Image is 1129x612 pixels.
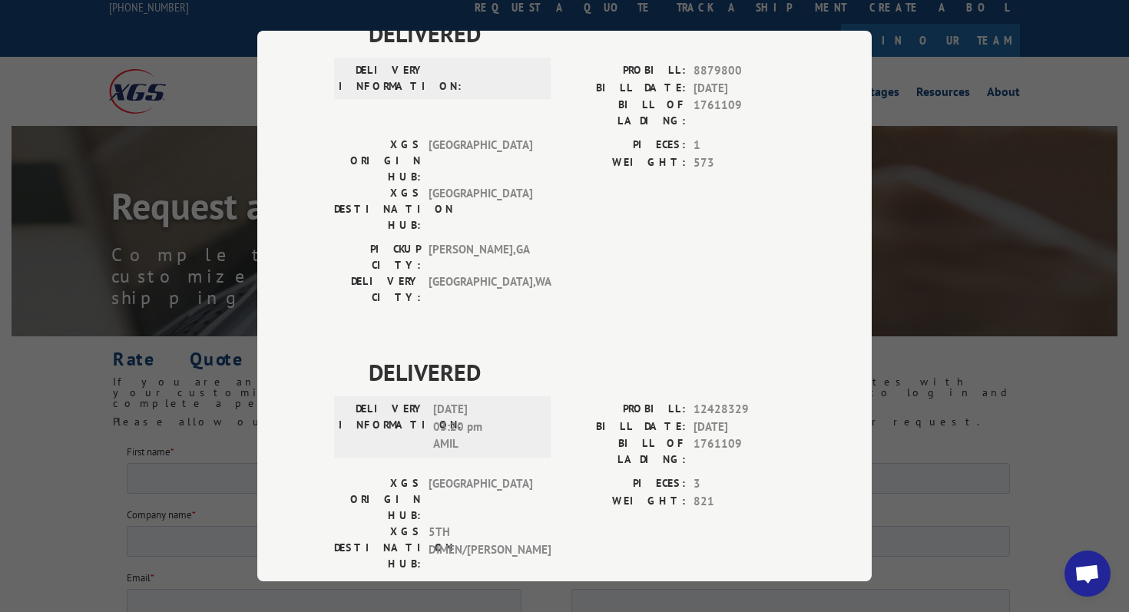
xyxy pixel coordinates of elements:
[694,62,795,80] span: 8879800
[18,309,58,322] span: Truckload
[694,401,795,418] span: 12428329
[339,401,425,453] label: DELIVERY INFORMATION:
[4,214,14,224] input: Contact by Email
[18,537,52,550] span: Drayage
[4,412,14,422] input: [GEOGRAPHIC_DATA]
[369,16,795,51] span: DELIVERED
[429,580,532,612] span: [PERSON_NAME] , GA
[4,288,14,298] input: LTL Shipping
[334,185,421,233] label: XGS DESTINATION HUB:
[4,329,14,339] input: Expedited Shipping
[18,516,144,529] span: LTL, Truckload & Warehousing
[694,475,795,493] span: 3
[4,537,14,547] input: Drayage
[433,401,537,453] span: [DATE] 03:20 pm AMIL
[445,1,488,14] span: Last name
[339,62,425,94] label: DELIVERY INFORMATION:
[334,524,421,572] label: XGS DESTINATION HUB:
[4,516,14,526] input: LTL, Truckload & Warehousing
[694,137,795,154] span: 1
[564,79,686,97] label: BILL DATE:
[564,418,686,435] label: BILL DATE:
[18,214,88,227] span: Contact by Email
[18,475,85,488] span: Total Operations
[4,350,14,360] input: Warehousing
[4,433,14,443] input: Pick and Pack Solutions
[564,492,686,510] label: WEIGHT:
[564,154,686,171] label: WEIGHT:
[1064,551,1111,597] div: Open chat
[564,97,686,129] label: BILL OF LADING:
[4,371,14,381] input: Supply Chain Integration
[4,475,14,485] input: Total Operations
[564,401,686,418] label: PROBILL:
[429,273,532,306] span: [GEOGRAPHIC_DATA] , WA
[334,137,421,185] label: XGS ORIGIN HUB:
[564,137,686,154] label: PIECES:
[18,454,42,467] span: Buyer
[18,235,91,248] span: Contact by Phone
[694,97,795,129] span: 1761109
[694,418,795,435] span: [DATE]
[564,475,686,493] label: PIECES:
[429,241,532,273] span: [PERSON_NAME] , GA
[18,392,81,405] span: Custom Cutting
[564,435,686,468] label: BILL OF LADING:
[18,288,71,301] span: LTL Shipping
[18,412,108,425] span: [GEOGRAPHIC_DATA]
[18,329,100,342] span: Expedited Shipping
[18,371,121,384] span: Supply Chain Integration
[564,62,686,80] label: PROBILL:
[334,273,421,306] label: DELIVERY CITY:
[429,185,532,233] span: [GEOGRAPHIC_DATA]
[4,235,14,245] input: Contact by Phone
[445,64,576,77] span: Account Number (if applicable)
[4,309,14,319] input: Truckload
[429,137,532,185] span: [GEOGRAPHIC_DATA]
[4,392,14,402] input: Custom Cutting
[429,524,532,572] span: 5TH DIMEN/[PERSON_NAME]
[334,580,421,612] label: PICKUP CITY:
[4,495,14,505] input: LTL & Warehousing
[4,454,14,464] input: Buyer
[429,475,532,524] span: [GEOGRAPHIC_DATA]
[694,492,795,510] span: 821
[445,127,507,140] span: Phone number
[18,433,115,446] span: Pick and Pack Solutions
[334,475,421,524] label: XGS ORIGIN HUB:
[369,355,795,389] span: DELIVERED
[694,79,795,97] span: [DATE]
[334,241,421,273] label: PICKUP CITY:
[694,435,795,468] span: 1761109
[18,350,71,363] span: Warehousing
[445,565,531,578] span: Destination Zip Code
[18,495,98,508] span: LTL & Warehousing
[694,154,795,171] span: 573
